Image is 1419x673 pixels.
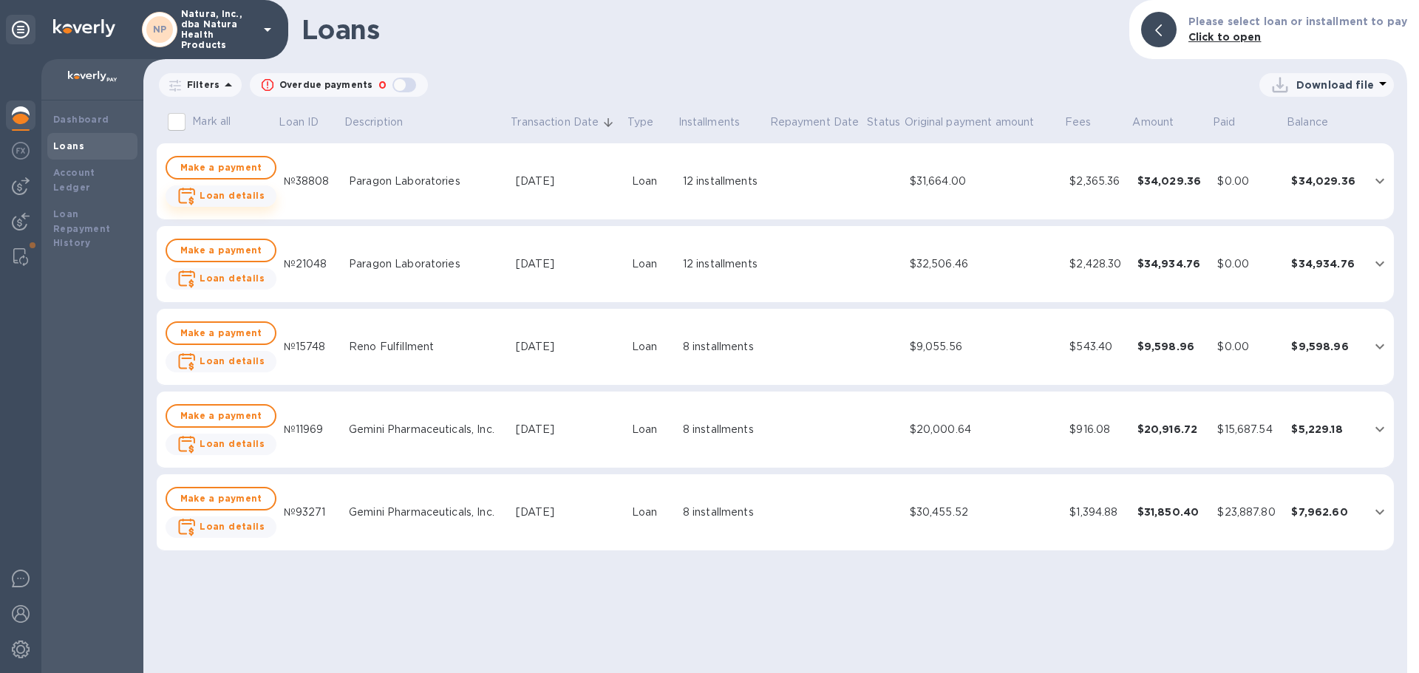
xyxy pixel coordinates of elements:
div: [DATE] [516,339,620,355]
p: Repayment Date [770,115,860,130]
div: Loan [632,505,671,520]
div: $34,029.36 [1291,174,1360,188]
span: Installments [678,115,760,130]
b: Please select loan or installment to pay [1188,16,1407,27]
p: Mark all [192,114,231,129]
div: 8 installments [683,505,763,520]
p: Loan ID [279,115,319,130]
p: Amount [1132,115,1174,130]
div: $1,394.88 [1069,505,1125,520]
div: $2,365.36 [1069,174,1125,189]
b: NP [153,24,167,35]
div: Loan [632,174,671,189]
div: 8 installments [683,422,763,437]
button: Make a payment [166,487,276,510]
div: Unpin categories [6,15,35,44]
div: $0.00 [1217,174,1279,189]
button: Overdue payments0 [250,73,428,97]
p: Balance [1287,115,1328,130]
h1: Loans [302,14,1117,45]
p: Installments [678,115,741,130]
button: Make a payment [166,321,276,345]
b: Loan details [200,190,265,201]
button: Make a payment [166,404,276,428]
b: Loan details [200,273,265,284]
p: 0 [378,78,387,93]
div: $543.40 [1069,339,1125,355]
span: Loan ID [279,115,338,130]
div: $30,455.52 [910,505,1058,520]
div: $916.08 [1069,422,1125,437]
div: 8 installments [683,339,763,355]
div: $34,934.76 [1291,256,1360,271]
button: Make a payment [166,239,276,262]
div: $0.00 [1217,256,1279,272]
p: Filters [181,78,220,91]
div: [DATE] [516,422,620,437]
img: Logo [53,19,115,37]
div: №21048 [284,256,337,272]
b: Loan details [200,438,265,449]
div: Reno Fulfillment [349,339,504,355]
b: Loan details [200,355,265,366]
div: Loan [632,339,671,355]
div: №93271 [284,505,337,520]
span: Balance [1287,115,1347,130]
span: Type [627,115,673,130]
button: expand row [1369,253,1391,275]
div: Loan [632,422,671,437]
b: Account Ledger [53,167,95,193]
div: $9,598.96 [1291,339,1360,354]
p: Type [627,115,654,130]
b: Dashboard [53,114,109,125]
div: №15748 [284,339,337,355]
b: Loan Repayment History [53,208,111,249]
span: Make a payment [179,407,263,425]
span: Amount [1132,115,1193,130]
p: Transaction Date [511,115,599,130]
button: Loan details [166,434,276,455]
button: expand row [1369,335,1391,358]
span: Fees [1065,115,1111,130]
div: Gemini Pharmaceuticals, Inc. [349,422,504,437]
p: Original payment amount [905,115,1034,130]
div: [DATE] [516,174,620,189]
div: [DATE] [516,505,620,520]
div: $34,934.76 [1137,256,1206,271]
div: 12 installments [683,256,763,272]
p: Fees [1065,115,1092,130]
span: Make a payment [179,242,263,259]
p: Overdue payments [279,78,372,92]
div: $20,916.72 [1137,422,1206,437]
button: Make a payment [166,156,276,180]
span: Original payment amount [905,115,1053,130]
p: Status [867,115,900,130]
b: Click to open [1188,31,1262,43]
div: $9,598.96 [1137,339,1206,354]
div: $31,850.40 [1137,505,1206,519]
span: Make a payment [179,490,263,508]
button: Loan details [166,268,276,290]
span: Make a payment [179,324,263,342]
img: Foreign exchange [12,142,30,160]
p: Download file [1296,78,1374,92]
span: Description [344,115,422,130]
button: expand row [1369,418,1391,440]
div: Gemini Pharmaceuticals, Inc. [349,505,504,520]
div: Loan [632,256,671,272]
p: Paid [1213,115,1236,130]
div: $2,428.30 [1069,256,1125,272]
button: expand row [1369,170,1391,192]
p: Natura, Inc., dba Natura Health Products [181,9,255,50]
div: $0.00 [1217,339,1279,355]
div: №11969 [284,422,337,437]
span: Paid [1213,115,1255,130]
span: Transaction Date [511,115,618,130]
div: Paragon Laboratories [349,256,504,272]
div: $23,887.80 [1217,505,1279,520]
button: Loan details [166,516,276,538]
div: $32,506.46 [910,256,1058,272]
div: $34,029.36 [1137,174,1206,188]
